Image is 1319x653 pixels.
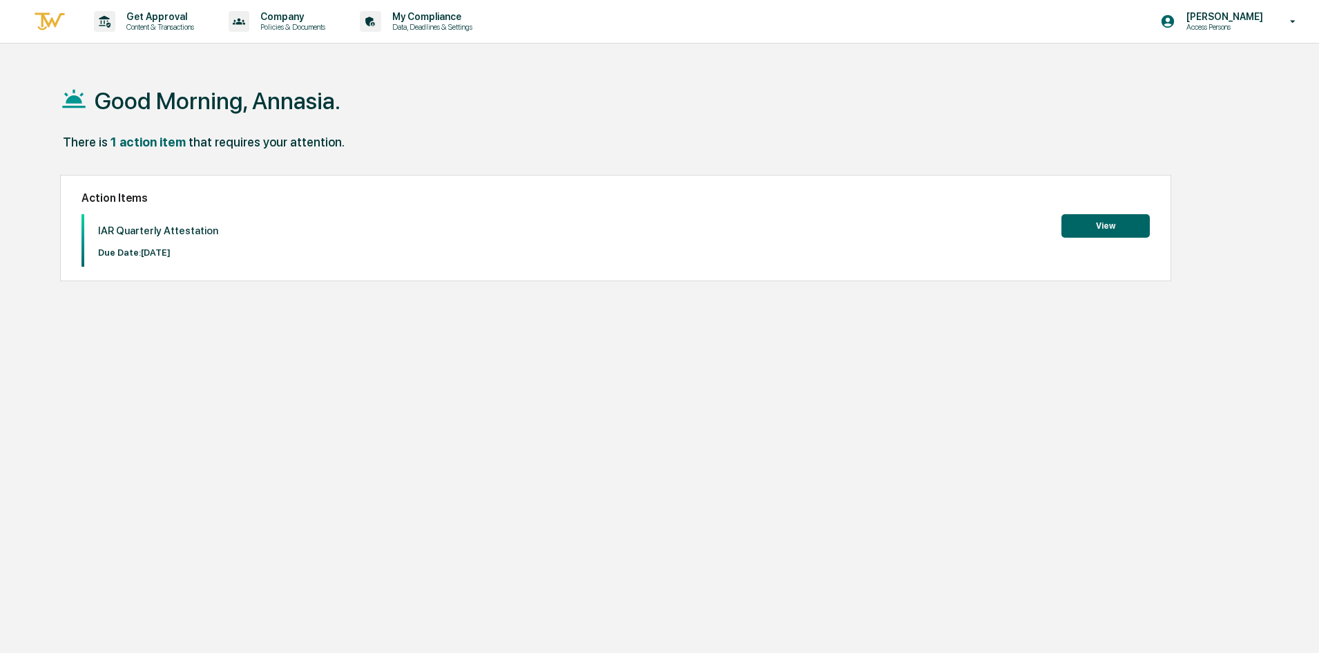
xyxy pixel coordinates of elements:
[249,11,332,22] p: Company
[1175,11,1270,22] p: [PERSON_NAME]
[381,11,479,22] p: My Compliance
[249,22,332,32] p: Policies & Documents
[115,22,201,32] p: Content & Transactions
[110,135,186,149] div: 1 action item
[33,10,66,33] img: logo
[63,135,108,149] div: There is
[81,191,1150,205] h2: Action Items
[189,135,345,149] div: that requires your attention.
[381,22,479,32] p: Data, Deadlines & Settings
[1061,214,1150,238] button: View
[98,247,218,258] p: Due Date: [DATE]
[115,11,201,22] p: Get Approval
[95,87,340,115] h1: Good Morning, Annasia.
[1061,218,1150,231] a: View
[1175,22,1270,32] p: Access Persons
[98,225,218,237] p: IAR Quarterly Attestation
